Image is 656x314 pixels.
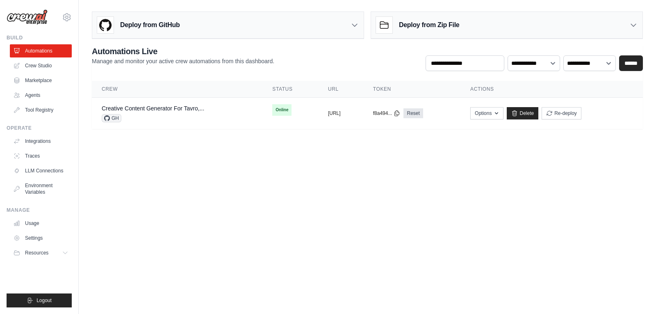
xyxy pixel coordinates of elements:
th: URL [318,81,363,98]
img: GitHub Logo [97,17,114,33]
a: Usage [10,217,72,230]
button: f8a494... [373,110,401,117]
h3: Deploy from Zip File [399,20,459,30]
button: Re-deploy [542,107,581,119]
span: Resources [25,250,48,256]
a: Delete [507,107,538,119]
th: Crew [92,81,262,98]
a: Marketplace [10,74,72,87]
p: Manage and monitor your active crew automations from this dashboard. [92,57,274,65]
img: Logo [7,9,48,25]
a: Reset [403,108,423,118]
button: Options [470,107,503,119]
a: Integrations [10,135,72,148]
span: Logout [36,297,52,304]
a: Settings [10,231,72,245]
a: LLM Connections [10,164,72,177]
th: Status [262,81,318,98]
a: Tool Registry [10,103,72,117]
span: GH [102,114,121,122]
button: Resources [10,246,72,259]
div: Operate [7,125,72,131]
button: Logout [7,293,72,307]
div: Manage [7,207,72,213]
div: Build [7,34,72,41]
a: Traces [10,149,72,163]
a: Agents [10,89,72,102]
h3: Deploy from GitHub [120,20,180,30]
th: Actions [460,81,643,98]
a: Environment Variables [10,179,72,199]
a: Automations [10,44,72,57]
a: Crew Studio [10,59,72,72]
span: Online [272,104,292,116]
a: Creative Content Generator For Tavro,... [102,105,204,112]
th: Token [363,81,460,98]
h2: Automations Live [92,46,274,57]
